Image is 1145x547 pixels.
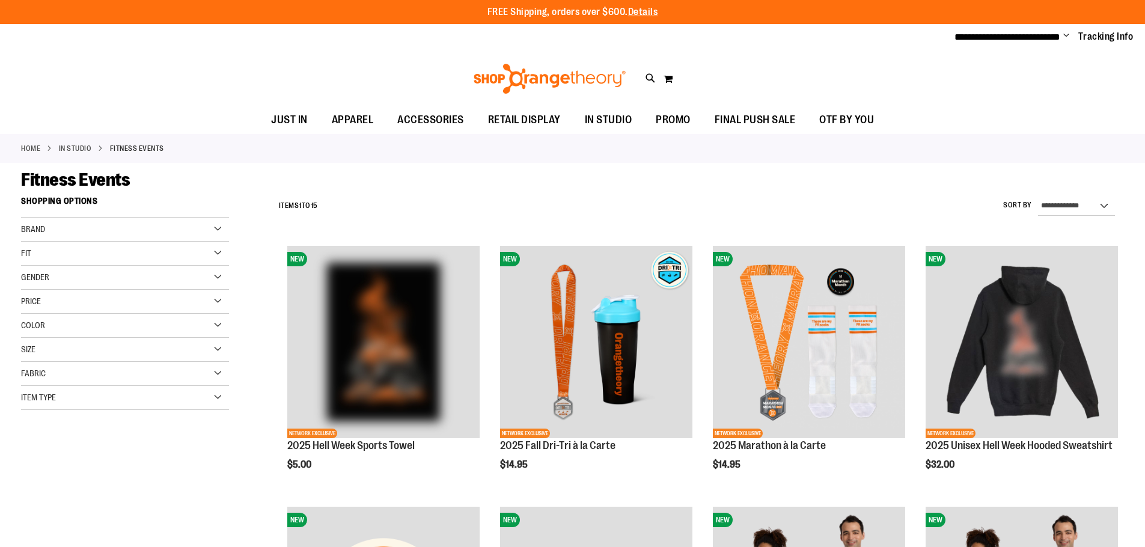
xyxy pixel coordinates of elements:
[926,429,976,438] span: NETWORK EXCLUSIVE
[110,143,164,154] strong: Fitness Events
[332,106,374,133] span: APPAREL
[707,240,911,501] div: product
[287,439,415,451] a: 2025 Hell Week Sports Towel
[21,368,46,378] span: Fabric
[488,106,561,133] span: RETAIL DISPLAY
[1063,31,1069,43] button: Account menu
[500,513,520,527] span: NEW
[703,106,808,134] a: FINAL PUSH SALE
[713,459,742,470] span: $14.95
[287,246,480,438] img: OTF 2025 Hell Week Event Retail
[287,429,337,438] span: NETWORK EXCLUSIVE
[21,393,56,402] span: Item Type
[21,320,45,330] span: Color
[21,224,45,234] span: Brand
[21,248,31,258] span: Fit
[500,252,520,266] span: NEW
[656,106,691,133] span: PROMO
[320,106,386,134] a: APPAREL
[926,252,945,266] span: NEW
[926,246,1118,438] img: 2025 Hell Week Hooded Sweatshirt
[21,296,41,306] span: Price
[819,106,874,133] span: OTF BY YOU
[311,201,318,210] span: 15
[713,513,733,527] span: NEW
[926,439,1113,451] a: 2025 Unisex Hell Week Hooded Sweatshirt
[920,240,1124,501] div: product
[287,459,313,470] span: $5.00
[715,106,796,133] span: FINAL PUSH SALE
[21,344,35,354] span: Size
[926,513,945,527] span: NEW
[500,246,692,440] a: 2025 Fall Dri-Tri à la CarteNEWNETWORK EXCLUSIVE
[259,106,320,134] a: JUST IN
[21,191,229,218] strong: Shopping Options
[476,106,573,134] a: RETAIL DISPLAY
[281,240,486,501] div: product
[713,439,826,451] a: 2025 Marathon à la Carte
[472,64,627,94] img: Shop Orangetheory
[713,246,905,440] a: 2025 Marathon à la CarteNEWNETWORK EXCLUSIVE
[926,246,1118,440] a: 2025 Hell Week Hooded SweatshirtNEWNETWORK EXCLUSIVE
[1003,200,1032,210] label: Sort By
[494,240,698,501] div: product
[1078,30,1134,43] a: Tracking Info
[500,246,692,438] img: 2025 Fall Dri-Tri à la Carte
[713,246,905,438] img: 2025 Marathon à la Carte
[807,106,886,134] a: OTF BY YOU
[573,106,644,133] a: IN STUDIO
[385,106,476,134] a: ACCESSORIES
[397,106,464,133] span: ACCESSORIES
[500,439,615,451] a: 2025 Fall Dri-Tri à la Carte
[287,246,480,440] a: OTF 2025 Hell Week Event RetailNEWNETWORK EXCLUSIVE
[279,197,318,215] h2: Items to
[713,429,763,438] span: NETWORK EXCLUSIVE
[21,143,40,154] a: Home
[299,201,302,210] span: 1
[21,272,49,282] span: Gender
[500,429,550,438] span: NETWORK EXCLUSIVE
[644,106,703,134] a: PROMO
[287,252,307,266] span: NEW
[500,459,530,470] span: $14.95
[487,5,658,19] p: FREE Shipping, orders over $600.
[271,106,308,133] span: JUST IN
[21,170,130,190] span: Fitness Events
[628,7,658,17] a: Details
[287,513,307,527] span: NEW
[59,143,92,154] a: IN STUDIO
[926,459,956,470] span: $32.00
[713,252,733,266] span: NEW
[585,106,632,133] span: IN STUDIO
